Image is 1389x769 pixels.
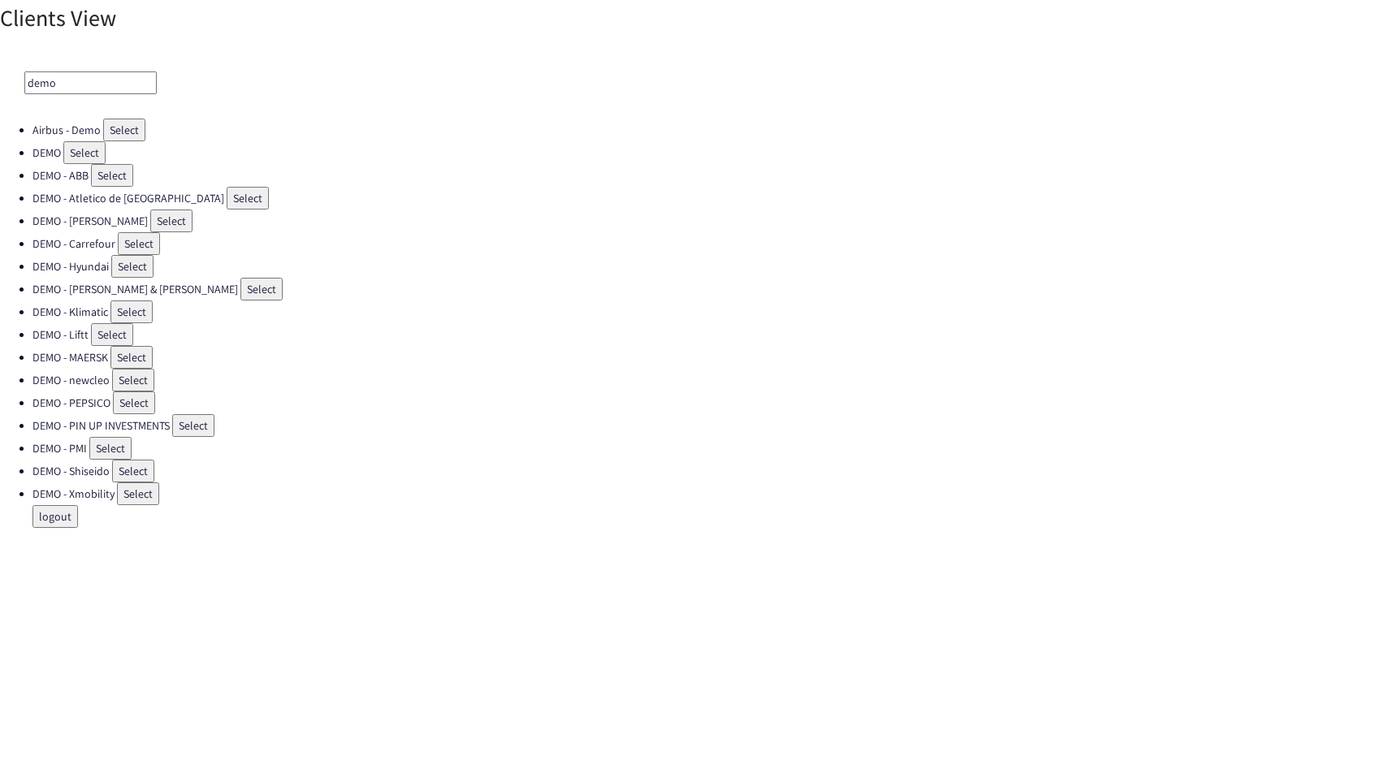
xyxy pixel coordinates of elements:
[112,460,154,482] button: Select
[110,300,153,323] button: Select
[1308,691,1389,769] iframe: Chat Widget
[32,119,1389,141] li: Airbus - Demo
[32,278,1389,300] li: DEMO - [PERSON_NAME] & [PERSON_NAME]
[91,164,133,187] button: Select
[32,232,1389,255] li: DEMO - Carrefour
[172,414,214,437] button: Select
[32,164,1389,187] li: DEMO - ABB
[89,437,132,460] button: Select
[32,482,1389,505] li: DEMO - Xmobility
[113,391,155,414] button: Select
[32,187,1389,210] li: DEMO - Atletico de [GEOGRAPHIC_DATA]
[32,141,1389,164] li: DEMO
[32,300,1389,323] li: DEMO - Klimatic
[32,210,1389,232] li: DEMO - [PERSON_NAME]
[32,255,1389,278] li: DEMO - Hyundai
[111,255,154,278] button: Select
[150,210,193,232] button: Select
[32,414,1389,437] li: DEMO - PIN UP INVESTMENTS
[112,369,154,391] button: Select
[227,187,269,210] button: Select
[1308,691,1389,769] div: Widget de chat
[91,323,133,346] button: Select
[103,119,145,141] button: Select
[240,278,283,300] button: Select
[32,346,1389,369] li: DEMO - MAERSK
[32,505,78,528] button: logout
[32,437,1389,460] li: DEMO - PMI
[110,346,153,369] button: Select
[32,460,1389,482] li: DEMO - Shiseido
[63,141,106,164] button: Select
[118,232,160,255] button: Select
[32,391,1389,414] li: DEMO - PEPSICO
[117,482,159,505] button: Select
[32,323,1389,346] li: DEMO - Liftt
[32,369,1389,391] li: DEMO - newcleo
